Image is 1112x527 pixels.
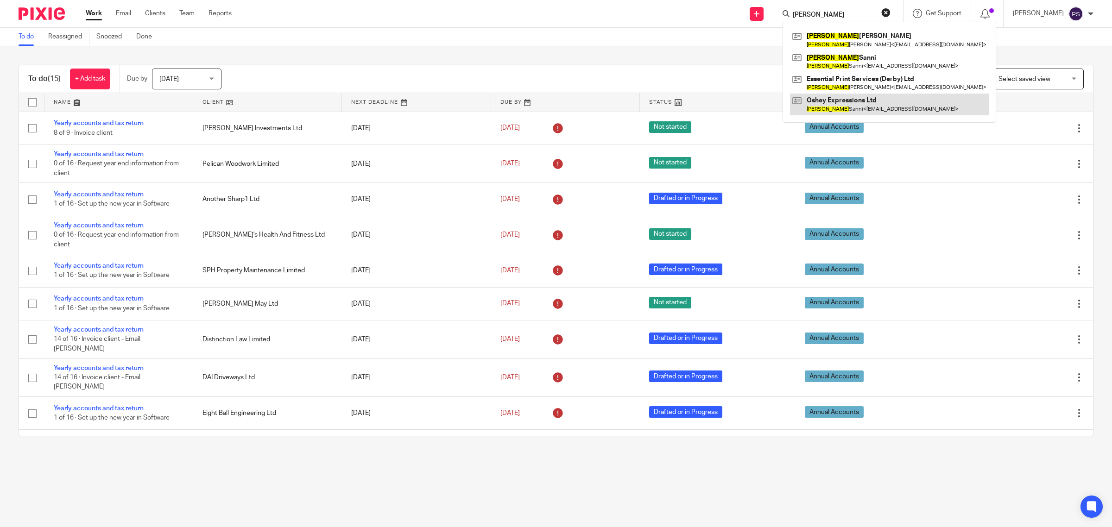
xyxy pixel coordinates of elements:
[54,326,144,333] a: Yearly accounts and tax return
[649,333,722,344] span: Drafted or in Progress
[28,74,61,84] h1: To do
[193,320,342,358] td: Distinction Law Limited
[500,374,520,381] span: [DATE]
[54,405,144,412] a: Yearly accounts and tax return
[193,144,342,182] td: Pelican Woodwork Limited
[19,7,65,20] img: Pixie
[342,254,491,287] td: [DATE]
[116,9,131,18] a: Email
[145,9,165,18] a: Clients
[86,9,102,18] a: Work
[54,263,144,269] a: Yearly accounts and tax return
[54,305,170,312] span: 1 of 16 · Set up the new year in Software
[193,254,342,287] td: SPH Property Maintenance Limited
[54,374,140,390] span: 14 of 16 · Invoice client - Email [PERSON_NAME]
[54,201,170,207] span: 1 of 16 · Set up the new year in Software
[649,370,722,382] span: Drafted or in Progress
[805,157,864,169] span: Annual Accounts
[1013,9,1064,18] p: [PERSON_NAME]
[649,297,691,308] span: Not started
[70,69,110,89] a: + Add task
[805,263,864,275] span: Annual Accounts
[805,228,864,240] span: Annual Accounts
[193,358,342,396] td: DAI Driveways Ltd
[54,222,144,229] a: Yearly accounts and tax return
[500,267,520,274] span: [DATE]
[649,157,691,169] span: Not started
[881,8,891,17] button: Clear
[1068,6,1083,21] img: svg%3E
[54,151,144,157] a: Yearly accounts and tax return
[805,121,864,133] span: Annual Accounts
[342,287,491,320] td: [DATE]
[649,121,691,133] span: Not started
[48,28,89,46] a: Reassigned
[500,336,520,343] span: [DATE]
[500,232,520,238] span: [DATE]
[193,183,342,216] td: Another Sharp1 Ltd
[54,232,179,248] span: 0 of 16 · Request year end information from client
[342,144,491,182] td: [DATE]
[159,76,179,82] span: [DATE]
[193,397,342,430] td: Eight Ball Engineering Ltd
[54,191,144,198] a: Yearly accounts and tax return
[193,287,342,320] td: [PERSON_NAME] May Ltd
[54,365,144,371] a: Yearly accounts and tax return
[649,193,722,204] span: Drafted or in Progress
[136,28,159,46] a: Done
[805,406,864,418] span: Annual Accounts
[19,28,41,46] a: To do
[805,193,864,204] span: Annual Accounts
[792,11,875,19] input: Search
[342,430,491,463] td: [DATE]
[208,9,232,18] a: Reports
[54,130,113,136] span: 8 of 9 · Invoice client
[500,125,520,132] span: [DATE]
[342,320,491,358] td: [DATE]
[54,336,140,352] span: 14 of 16 · Invoice client - Email [PERSON_NAME]
[96,28,129,46] a: Snoozed
[805,370,864,382] span: Annual Accounts
[193,430,342,463] td: Magic Wholesale Ltd
[54,414,170,421] span: 1 of 16 · Set up the new year in Software
[193,216,342,254] td: [PERSON_NAME]'s Health And Fitness Ltd
[500,160,520,167] span: [DATE]
[342,216,491,254] td: [DATE]
[179,9,195,18] a: Team
[342,112,491,144] td: [DATE]
[54,295,144,302] a: Yearly accounts and tax return
[500,410,520,416] span: [DATE]
[127,74,147,83] p: Due by
[54,161,179,177] span: 0 of 16 · Request year end information from client
[926,10,961,17] span: Get Support
[342,183,491,216] td: [DATE]
[342,397,491,430] td: [DATE]
[48,75,61,82] span: (15)
[193,112,342,144] td: [PERSON_NAME] Investments Ltd
[649,406,722,418] span: Drafted or in Progress
[500,301,520,307] span: [DATE]
[500,196,520,202] span: [DATE]
[54,272,170,279] span: 1 of 16 · Set up the new year in Software
[54,120,144,126] a: Yearly accounts and tax return
[805,297,864,308] span: Annual Accounts
[342,358,491,396] td: [DATE]
[805,333,864,344] span: Annual Accounts
[649,228,691,240] span: Not started
[998,76,1050,82] span: Select saved view
[649,263,722,275] span: Drafted or in Progress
